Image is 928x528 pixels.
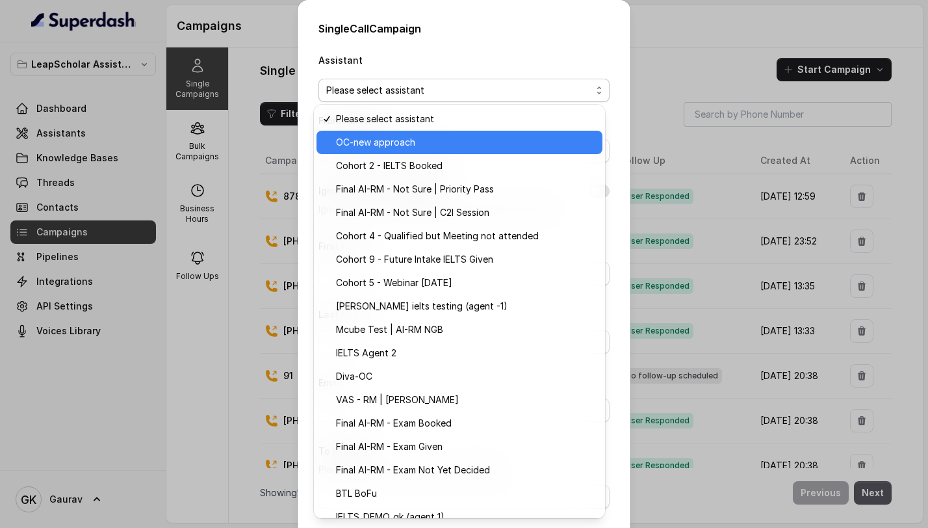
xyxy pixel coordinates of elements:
span: Final AI-RM - Not Sure | Priority Pass [336,181,595,197]
span: Please select assistant [336,111,595,127]
span: VAS - RM | [PERSON_NAME] [336,392,595,408]
span: Cohort 4 - Qualified but Meeting not attended [336,228,595,244]
span: Final AI-RM - Exam Booked [336,416,595,431]
span: Final AI-RM - Exam Not Yet Decided [336,462,595,478]
span: Cohort 2 - IELTS Booked [336,158,595,174]
span: Mcube Test | AI-RM NGB [336,322,595,337]
span: Cohort 5 - Webinar [DATE] [336,275,595,291]
span: Final AI-RM - Exam Given [336,439,595,455]
span: IELTS_DEMO_gk (agent 1) [336,509,595,525]
div: Please select assistant [314,105,605,518]
span: IELTS Agent 2 [336,345,595,361]
span: BTL BoFu [336,486,595,501]
span: Diva-OC [336,369,595,384]
span: Please select assistant [326,83,591,98]
button: Please select assistant [318,79,610,102]
span: Final AI-RM - Not Sure | C2I Session [336,205,595,220]
span: OC-new approach [336,135,595,150]
span: [PERSON_NAME] ielts testing (agent -1) [336,298,595,314]
span: Cohort 9 - Future Intake IELTS Given [336,252,595,267]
